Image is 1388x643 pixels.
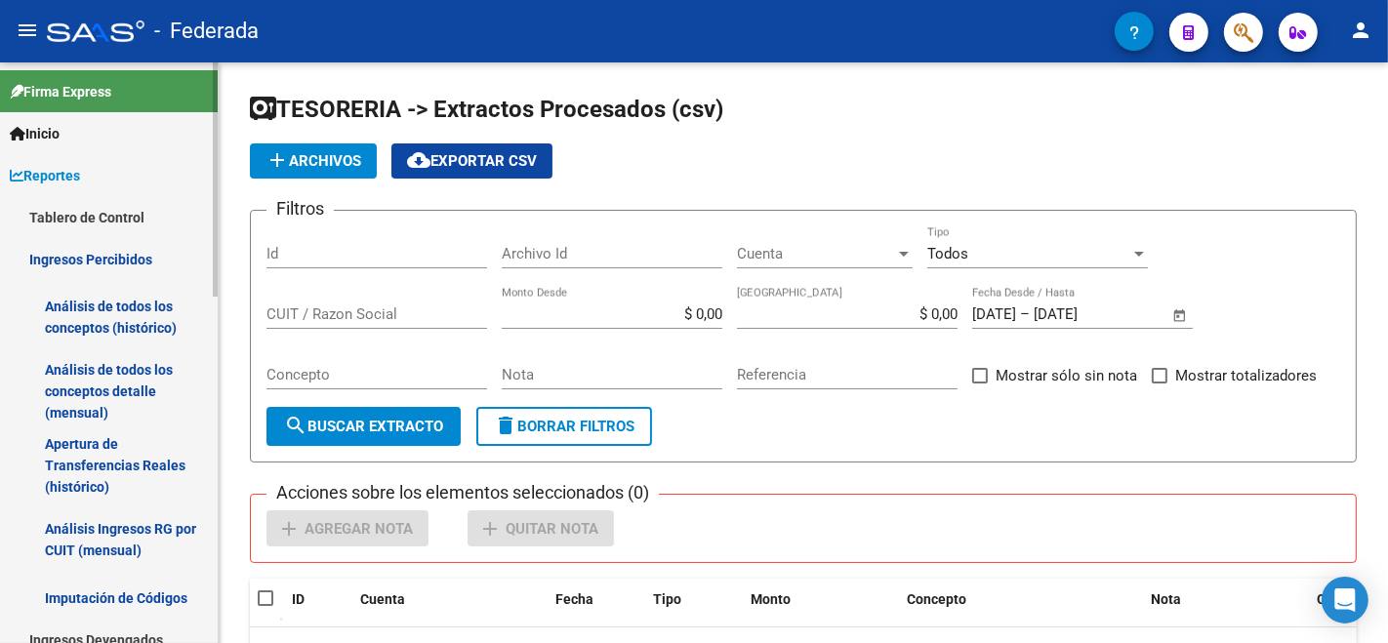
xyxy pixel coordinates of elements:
mat-icon: person [1349,19,1372,42]
span: Firma Express [10,81,111,102]
button: Exportar CSV [391,143,552,179]
span: Nota [1151,591,1181,607]
mat-icon: add [277,517,301,541]
mat-icon: menu [16,19,39,42]
datatable-header-cell: ID [284,579,352,621]
span: TESORERIA -> Extractos Procesados (csv) [250,96,723,123]
span: Mostrar totalizadores [1175,364,1317,387]
mat-icon: add [265,148,289,172]
span: Borrar Filtros [494,418,634,435]
datatable-header-cell: Nota [1143,579,1309,621]
mat-icon: delete [494,414,517,437]
span: Archivos [265,152,361,170]
button: Quitar Nota [468,510,614,546]
span: Cuenta [737,245,895,262]
span: – [1020,305,1030,323]
input: Fecha fin [1034,305,1128,323]
span: Cuenta [360,591,405,607]
span: - Federada [154,10,259,53]
span: Tipo [653,591,681,607]
h3: Filtros [266,195,334,222]
span: CUIT [1317,591,1347,607]
span: Monto [751,591,791,607]
span: Mostrar sólo sin nota [996,364,1137,387]
span: Inicio [10,123,60,144]
span: Exportar CSV [407,152,537,170]
datatable-header-cell: Monto [743,579,899,621]
datatable-header-cell: Fecha [548,579,645,621]
datatable-header-cell: Cuenta [352,579,548,621]
span: Todos [927,245,968,262]
datatable-header-cell: Concepto [899,579,1143,621]
input: Fecha inicio [972,305,1016,323]
span: Buscar Extracto [284,418,443,435]
button: Archivos [250,143,377,179]
mat-icon: add [478,517,502,541]
div: Open Intercom Messenger [1322,577,1368,623]
button: Buscar Extracto [266,407,461,446]
h3: Acciones sobre los elementos seleccionados (0) [266,479,659,506]
span: Reportes [10,165,80,186]
datatable-header-cell: Tipo [645,579,743,621]
span: Fecha [555,591,593,607]
button: Borrar Filtros [476,407,652,446]
span: Quitar Nota [506,520,598,538]
mat-icon: cloud_download [407,148,430,172]
mat-icon: search [284,414,307,437]
span: Concepto [907,591,966,607]
button: Agregar Nota [266,510,429,546]
span: Agregar Nota [305,520,413,538]
button: Open calendar [1169,304,1192,327]
span: ID [292,591,305,607]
